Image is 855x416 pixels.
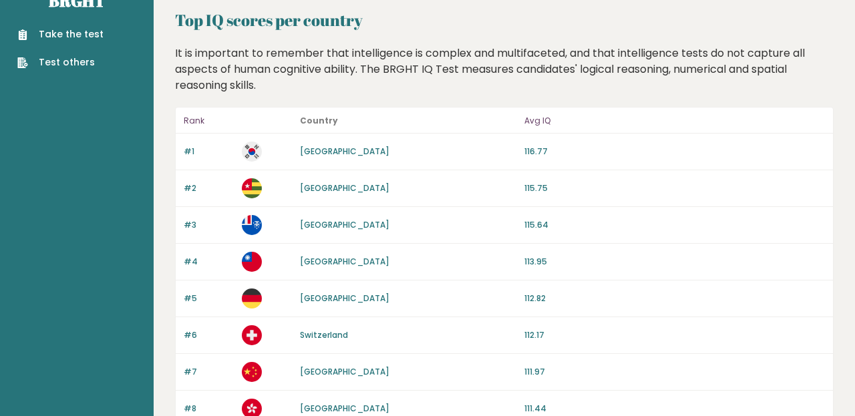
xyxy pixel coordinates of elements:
p: #4 [184,256,234,268]
a: Switzerland [300,329,348,341]
p: 111.97 [524,366,825,378]
a: [GEOGRAPHIC_DATA] [300,366,389,377]
p: 115.64 [524,219,825,231]
img: de.svg [242,288,262,308]
a: [GEOGRAPHIC_DATA] [300,146,389,157]
img: tf.svg [242,215,262,235]
a: [GEOGRAPHIC_DATA] [300,182,389,194]
div: It is important to remember that intelligence is complex and multifaceted, and that intelligence ... [170,45,839,93]
p: 116.77 [524,146,825,158]
p: #6 [184,329,234,341]
p: #1 [184,146,234,158]
p: #2 [184,182,234,194]
img: ch.svg [242,325,262,345]
a: Take the test [17,27,104,41]
img: cn.svg [242,362,262,382]
p: #7 [184,366,234,378]
p: #3 [184,219,234,231]
a: [GEOGRAPHIC_DATA] [300,403,389,414]
a: [GEOGRAPHIC_DATA] [300,256,389,267]
p: 115.75 [524,182,825,194]
p: 113.95 [524,256,825,268]
img: kr.svg [242,142,262,162]
a: [GEOGRAPHIC_DATA] [300,219,389,230]
p: Rank [184,113,234,129]
p: 111.44 [524,403,825,415]
h2: Top IQ scores per country [175,8,834,32]
b: Country [300,115,338,126]
p: #8 [184,403,234,415]
img: tw.svg [242,252,262,272]
p: Avg IQ [524,113,825,129]
p: #5 [184,292,234,304]
a: Test others [17,55,104,69]
a: [GEOGRAPHIC_DATA] [300,292,389,304]
p: 112.17 [524,329,825,341]
img: tg.svg [242,178,262,198]
p: 112.82 [524,292,825,304]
